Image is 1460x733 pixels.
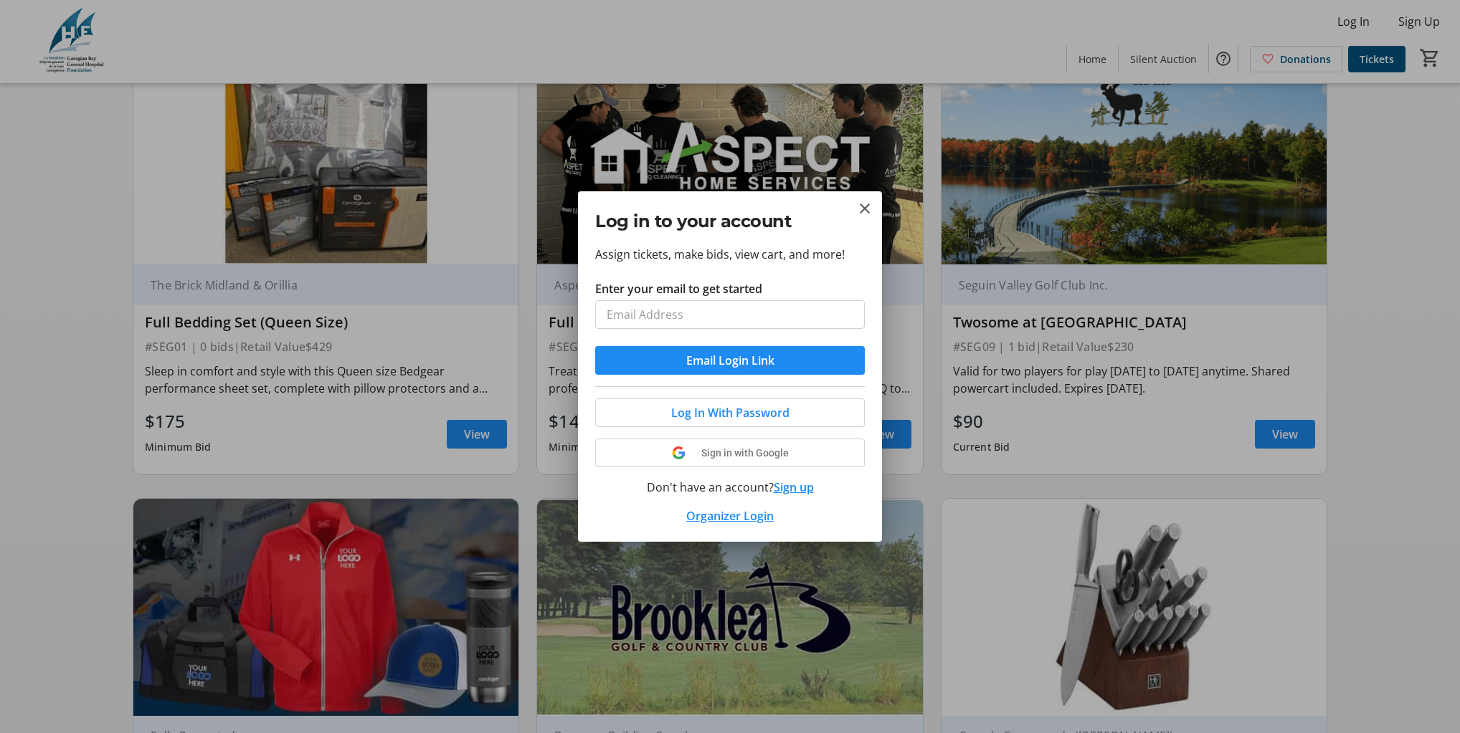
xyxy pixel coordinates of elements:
[595,209,865,234] h2: Log in to your account
[595,300,865,329] input: Email Address
[686,508,774,524] a: Organizer Login
[595,346,865,375] button: Email Login Link
[856,200,873,217] button: Close
[595,280,762,297] label: Enter your email to get started
[595,439,865,467] button: Sign in with Google
[595,479,865,496] div: Don't have an account?
[671,404,790,421] span: Log In With Password
[595,246,865,263] p: Assign tickets, make bids, view cart, and more!
[701,447,789,459] span: Sign in with Google
[595,398,865,427] button: Log In With Password
[774,479,814,496] button: Sign up
[686,352,774,369] span: Email Login Link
